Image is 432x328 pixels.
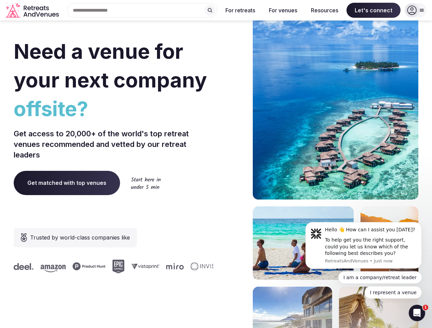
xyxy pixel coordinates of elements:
p: Get access to 20,000+ of the world's top retreat venues recommended and vetted by our retreat lea... [14,128,213,160]
button: For venues [263,3,303,18]
svg: Retreats and Venues company logo [5,3,60,18]
svg: Deel company logo [97,263,117,270]
span: 1 [423,305,428,310]
a: Get matched with top venues [14,171,120,195]
img: two women walking down pier [361,206,418,280]
svg: Epic Games company logo [195,260,208,273]
button: Resources [305,3,344,18]
img: Start here in under 5 min [131,177,161,189]
iframe: Intercom notifications message [295,216,432,303]
svg: Invisible company logo [21,262,58,271]
span: offsite? [14,94,213,123]
button: For retreats [220,3,261,18]
span: Need a venue for your next company [14,39,207,92]
a: Visit the homepage [5,3,60,18]
img: villa overlooking water [253,206,354,280]
iframe: Intercom live chat [409,305,425,321]
span: Let's connect [346,3,401,18]
span: Trusted by world-class companies like [30,233,130,242]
